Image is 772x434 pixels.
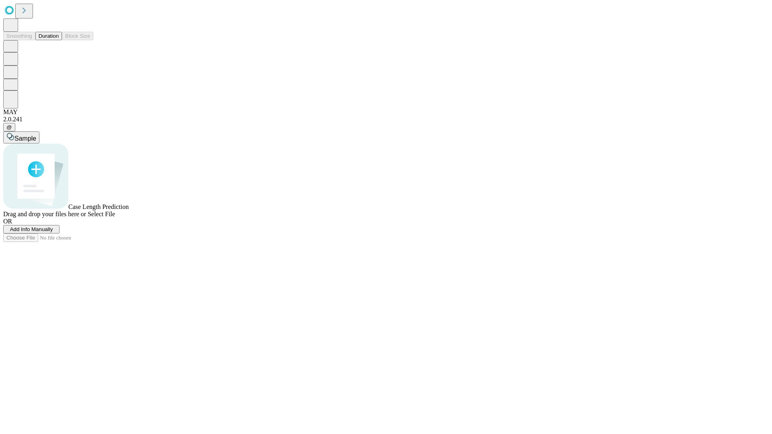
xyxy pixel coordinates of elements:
[14,135,36,142] span: Sample
[3,123,15,131] button: @
[3,131,39,143] button: Sample
[3,211,86,217] span: Drag and drop your files here or
[3,32,35,40] button: Smoothing
[3,218,12,225] span: OR
[68,203,129,210] span: Case Length Prediction
[3,116,769,123] div: 2.0.241
[3,225,60,233] button: Add Info Manually
[10,226,53,232] span: Add Info Manually
[3,108,769,116] div: MAY
[62,32,93,40] button: Block Size
[35,32,62,40] button: Duration
[6,124,12,130] span: @
[88,211,115,217] span: Select File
